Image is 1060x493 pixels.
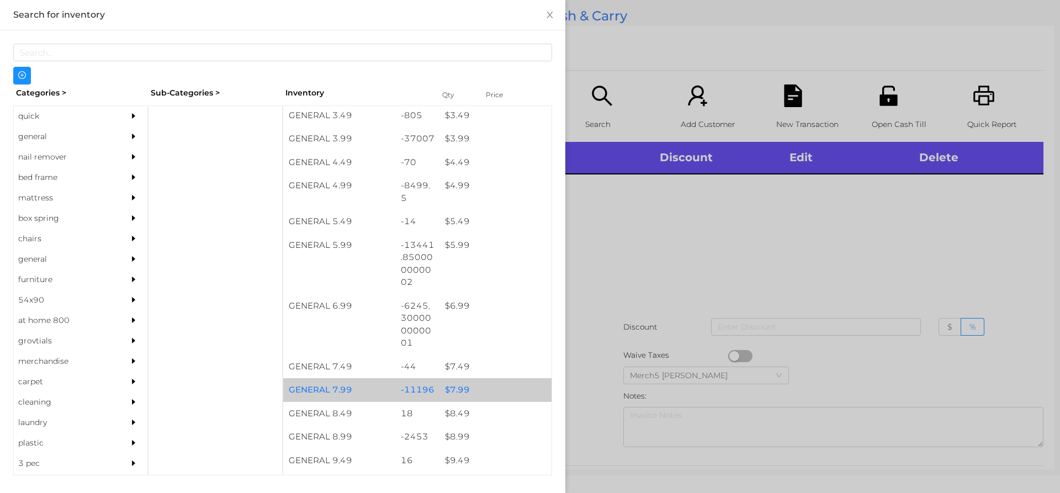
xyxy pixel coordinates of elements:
[395,294,440,355] div: -6245.300000000001
[14,453,114,474] div: 3 pec
[14,310,114,331] div: at home 800
[395,425,440,449] div: -2453
[130,459,137,467] i: icon: caret-right
[130,112,137,120] i: icon: caret-right
[439,87,473,103] div: Qty
[285,87,428,99] div: Inventory
[13,84,148,102] div: Categories >
[283,127,395,151] div: GENERAL 3.99
[130,214,137,222] i: icon: caret-right
[439,210,552,234] div: $ 5.49
[148,84,283,102] div: Sub-Categories >
[395,234,440,294] div: -13441.850000000002
[439,425,552,449] div: $ 8.99
[14,126,114,147] div: general
[130,418,137,426] i: icon: caret-right
[14,147,114,167] div: nail remover
[13,44,552,61] input: Search...
[395,174,440,210] div: -8499.5
[395,355,440,379] div: -44
[14,433,114,453] div: plastic
[545,10,554,19] i: icon: close
[14,372,114,392] div: carpet
[439,355,552,379] div: $ 7.49
[130,357,137,365] i: icon: caret-right
[130,194,137,202] i: icon: caret-right
[13,9,552,21] div: Search for inventory
[14,412,114,433] div: laundry
[283,104,395,128] div: GENERAL 3.49
[439,402,552,426] div: $ 8.49
[14,331,114,351] div: grovtials
[130,255,137,263] i: icon: caret-right
[14,392,114,412] div: cleaning
[130,173,137,181] i: icon: caret-right
[439,104,552,128] div: $ 3.49
[439,151,552,174] div: $ 4.49
[395,378,440,402] div: -11196
[14,351,114,372] div: merchandise
[283,151,395,174] div: GENERAL 4.49
[130,337,137,344] i: icon: caret-right
[130,235,137,242] i: icon: caret-right
[283,294,395,318] div: GENERAL 6.99
[439,127,552,151] div: $ 3.99
[395,449,440,473] div: 16
[395,104,440,128] div: -805
[130,378,137,385] i: icon: caret-right
[14,167,114,188] div: bed frame
[130,296,137,304] i: icon: caret-right
[439,294,552,318] div: $ 6.99
[130,439,137,447] i: icon: caret-right
[14,269,114,290] div: furniture
[283,210,395,234] div: GENERAL 5.49
[395,151,440,174] div: -70
[130,316,137,324] i: icon: caret-right
[283,378,395,402] div: GENERAL 7.99
[283,355,395,379] div: GENERAL 7.49
[130,398,137,406] i: icon: caret-right
[13,67,31,84] button: icon: plus-circle
[395,127,440,151] div: -37007
[14,188,114,208] div: mattress
[439,234,552,257] div: $ 5.99
[395,210,440,234] div: -14
[283,402,395,426] div: GENERAL 8.49
[439,378,552,402] div: $ 7.99
[395,402,440,426] div: 18
[439,174,552,198] div: $ 4.99
[283,234,395,257] div: GENERAL 5.99
[130,153,137,161] i: icon: caret-right
[283,449,395,473] div: GENERAL 9.49
[130,132,137,140] i: icon: caret-right
[14,249,114,269] div: general
[283,174,395,198] div: GENERAL 4.99
[283,425,395,449] div: GENERAL 8.99
[439,449,552,473] div: $ 9.49
[14,290,114,310] div: 54x90
[14,229,114,249] div: chairs
[14,106,114,126] div: quick
[130,275,137,283] i: icon: caret-right
[14,208,114,229] div: box spring
[483,87,527,103] div: Price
